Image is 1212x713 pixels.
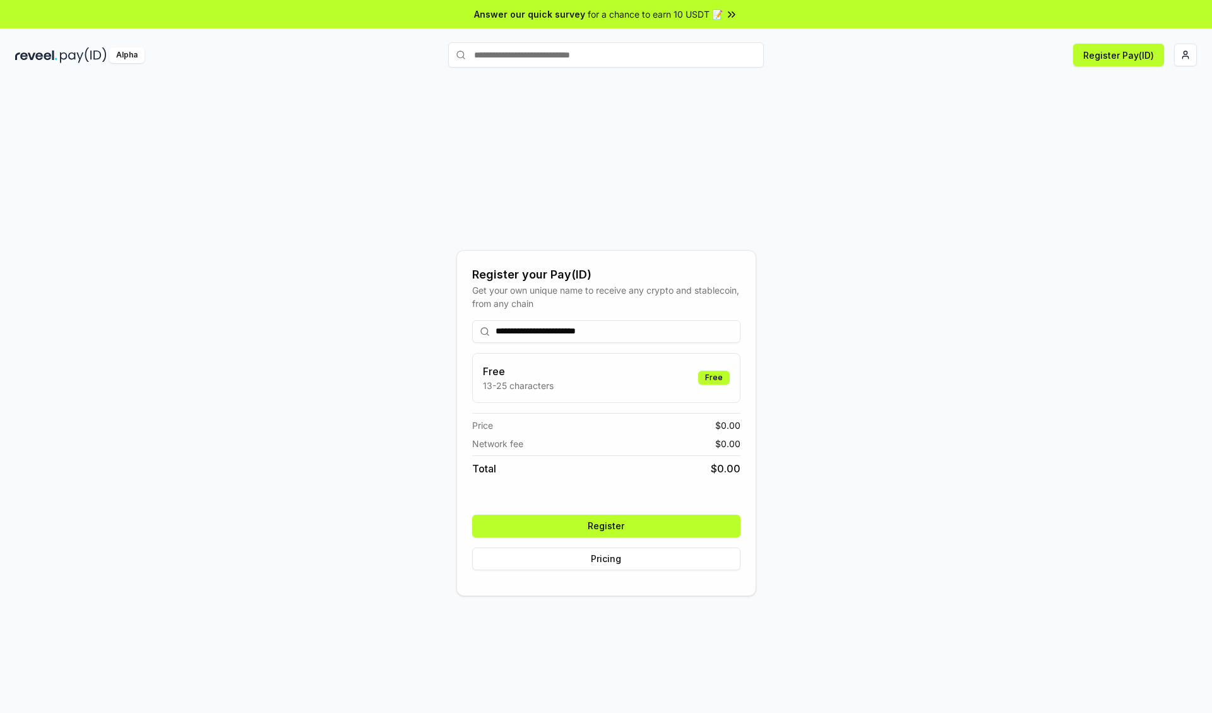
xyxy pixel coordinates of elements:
[715,437,740,450] span: $ 0.00
[474,8,585,21] span: Answer our quick survey
[698,371,730,385] div: Free
[472,515,740,537] button: Register
[1073,44,1164,66] button: Register Pay(ID)
[60,47,107,63] img: pay_id
[715,419,740,432] span: $ 0.00
[472,284,740,310] div: Get your own unique name to receive any crypto and stablecoin, from any chain
[472,266,740,284] div: Register your Pay(ID)
[472,461,496,476] span: Total
[483,379,554,392] p: 13-25 characters
[711,461,740,476] span: $ 0.00
[472,419,493,432] span: Price
[472,548,740,570] button: Pricing
[15,47,57,63] img: reveel_dark
[483,364,554,379] h3: Free
[109,47,145,63] div: Alpha
[472,437,523,450] span: Network fee
[588,8,723,21] span: for a chance to earn 10 USDT 📝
